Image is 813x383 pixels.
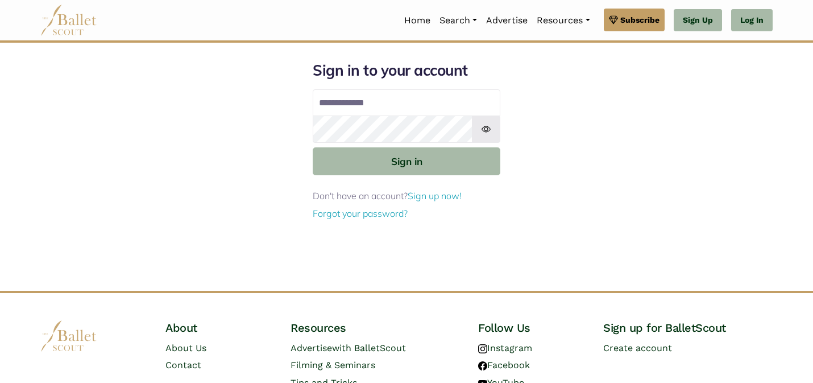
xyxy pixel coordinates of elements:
[313,147,500,175] button: Sign in
[478,361,487,370] img: facebook logo
[478,320,585,335] h4: Follow Us
[332,343,406,353] span: with BalletScout
[400,9,435,32] a: Home
[478,344,487,353] img: instagram logo
[478,360,530,370] a: Facebook
[165,343,206,353] a: About Us
[620,14,659,26] span: Subscribe
[408,190,462,201] a: Sign up now!
[609,14,618,26] img: gem.svg
[674,9,722,32] a: Sign Up
[291,320,460,335] h4: Resources
[603,343,672,353] a: Create account
[291,360,375,370] a: Filming & Seminars
[482,9,532,32] a: Advertise
[603,320,773,335] h4: Sign up for BalletScout
[435,9,482,32] a: Search
[165,320,272,335] h4: About
[291,343,406,353] a: Advertisewith BalletScout
[313,61,500,80] h1: Sign in to your account
[604,9,665,31] a: Subscribe
[313,208,408,219] a: Forgot your password?
[532,9,594,32] a: Resources
[313,189,500,204] p: Don't have an account?
[40,320,97,352] img: logo
[478,343,532,353] a: Instagram
[731,9,773,32] a: Log In
[165,360,201,370] a: Contact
